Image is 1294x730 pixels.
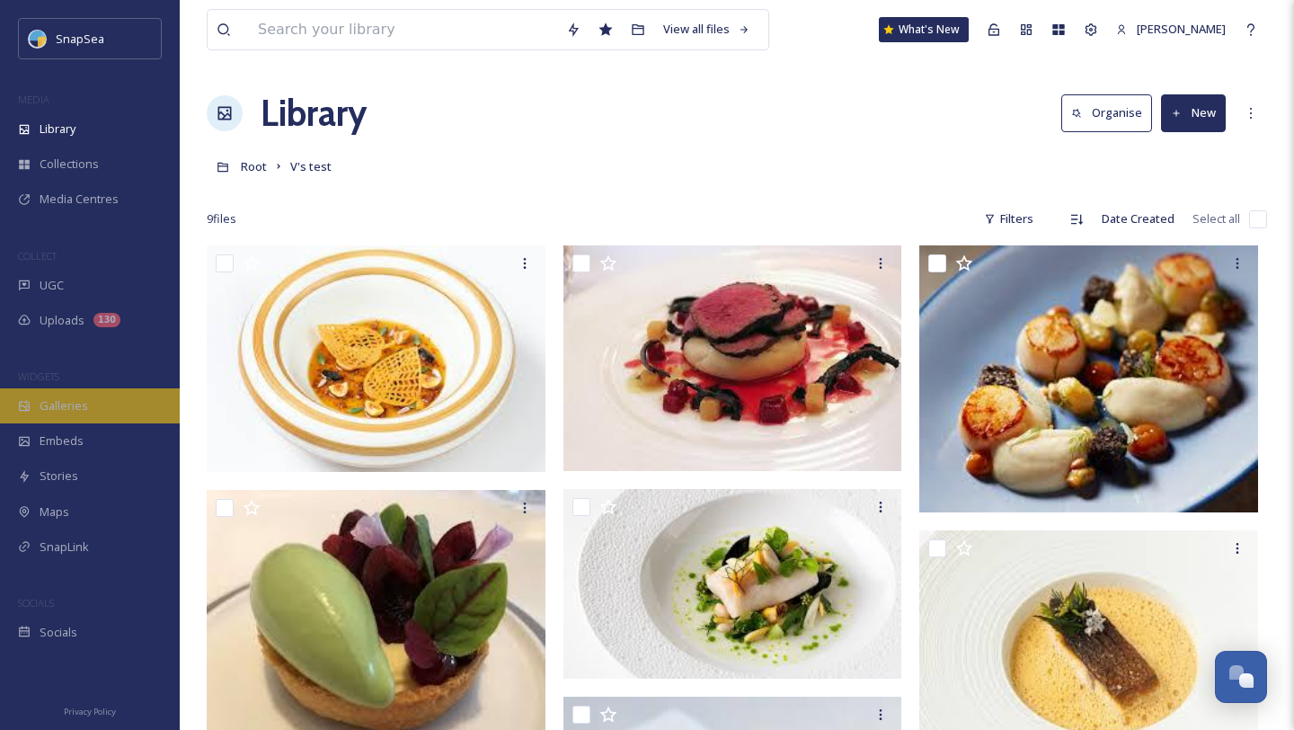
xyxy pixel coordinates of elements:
[40,539,89,556] span: SnapLink
[207,245,545,472] img: Food 10.jpeg
[18,369,59,383] span: WIDGETS
[290,156,332,177] a: V's test
[879,17,969,42] a: What's New
[1137,21,1226,37] span: [PERSON_NAME]
[249,10,557,49] input: Search your library
[18,93,49,106] span: MEDIA
[40,156,99,173] span: Collections
[241,158,267,174] span: Root
[975,201,1042,236] div: Filters
[40,120,75,138] span: Library
[563,245,902,471] img: Food 9.jpeg
[18,249,57,263] span: COLLECT
[290,158,332,174] span: V's test
[1093,201,1183,236] div: Date Created
[1192,210,1240,227] span: Select all
[1107,12,1235,47] a: [PERSON_NAME]
[261,86,367,140] a: Library
[40,503,69,521] span: Maps
[919,245,1258,512] img: Food 8.jpeg
[56,31,104,47] span: SnapSea
[40,312,84,329] span: Uploads
[1215,651,1267,703] button: Open Chat
[563,489,902,679] img: Food 6.jpeg
[207,210,236,227] span: 9 file s
[654,12,759,47] a: View all files
[40,467,78,485] span: Stories
[40,432,84,450] span: Embeds
[64,706,116,717] span: Privacy Policy
[1161,94,1226,131] button: New
[18,596,54,610] span: SOCIALS
[40,191,119,208] span: Media Centres
[64,699,116,721] a: Privacy Policy
[40,624,77,641] span: Socials
[1061,94,1161,131] a: Organise
[40,277,64,294] span: UGC
[29,30,47,48] img: snapsea-logo.png
[93,313,120,327] div: 130
[1061,94,1152,131] button: Organise
[241,156,267,177] a: Root
[40,397,88,414] span: Galleries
